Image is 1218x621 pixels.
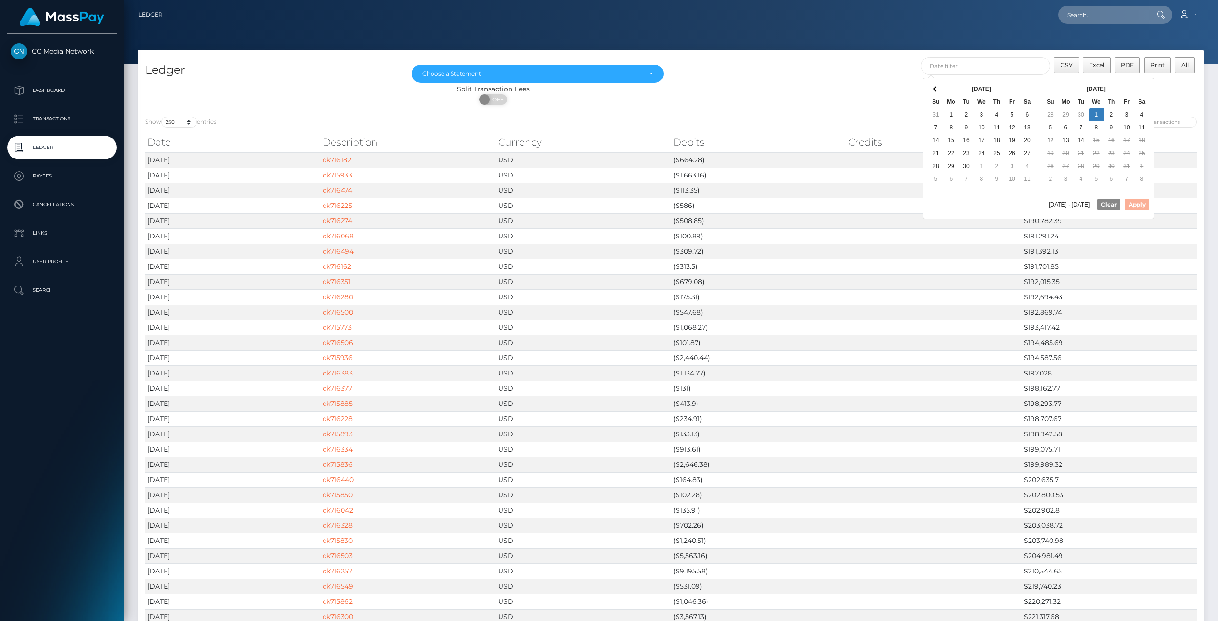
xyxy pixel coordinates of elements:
[7,136,117,159] a: Ledger
[1054,57,1079,73] button: CSV
[1020,108,1035,121] td: 6
[145,365,320,381] td: [DATE]
[1089,134,1104,147] td: 15
[1020,96,1035,108] th: Sa
[496,289,671,305] td: USD
[1134,134,1149,147] td: 18
[138,5,163,25] a: Ledger
[496,365,671,381] td: USD
[323,567,352,575] a: ck716257
[1049,202,1093,207] span: [DATE] - [DATE]
[671,213,846,228] td: ($508.85)
[1022,533,1197,548] td: $203,740.98
[671,320,846,335] td: ($1,068.27)
[989,160,1004,173] td: 2
[974,96,989,108] th: We
[145,244,320,259] td: [DATE]
[1134,160,1149,173] td: 1
[671,396,846,411] td: ($413.9)
[145,183,320,198] td: [DATE]
[145,305,320,320] td: [DATE]
[1058,121,1073,134] td: 6
[1004,108,1020,121] td: 5
[1104,121,1119,134] td: 9
[1119,121,1134,134] td: 10
[496,168,671,183] td: USD
[138,84,848,94] div: Split Transaction Fees
[671,472,846,487] td: ($164.83)
[1134,96,1149,108] th: Sa
[11,226,113,240] p: Links
[145,335,320,350] td: [DATE]
[496,396,671,411] td: USD
[1043,173,1058,186] td: 2
[145,518,320,533] td: [DATE]
[1104,134,1119,147] td: 16
[1022,274,1197,289] td: $192,015.35
[1058,6,1148,24] input: Search...
[943,96,959,108] th: Mo
[671,563,846,579] td: ($9,195.58)
[1058,134,1073,147] td: 13
[496,457,671,472] td: USD
[323,369,353,377] a: ck716383
[1058,173,1073,186] td: 3
[496,579,671,594] td: USD
[1022,320,1197,335] td: $193,417.42
[1089,108,1104,121] td: 1
[974,108,989,121] td: 3
[145,133,320,152] th: Date
[11,197,113,212] p: Cancellations
[323,399,353,408] a: ck715885
[1022,503,1197,518] td: $202,902.81
[496,533,671,548] td: USD
[989,108,1004,121] td: 4
[974,173,989,186] td: 8
[496,442,671,457] td: USD
[496,381,671,396] td: USD
[959,121,974,134] td: 9
[1058,160,1073,173] td: 27
[323,171,352,179] a: ck715933
[671,548,846,563] td: ($5,563.16)
[496,244,671,259] td: USD
[989,121,1004,134] td: 11
[1022,289,1197,305] td: $192,694.43
[145,62,397,79] h4: Ledger
[959,147,974,160] td: 23
[11,255,113,269] p: User Profile
[974,147,989,160] td: 24
[145,396,320,411] td: [DATE]
[145,457,320,472] td: [DATE]
[1058,108,1073,121] td: 29
[1073,134,1089,147] td: 14
[496,183,671,198] td: USD
[323,277,351,286] a: ck716351
[943,83,1020,96] th: [DATE]
[145,168,320,183] td: [DATE]
[323,323,352,332] a: ck715773
[323,201,352,210] a: ck716225
[671,152,846,168] td: ($664.28)
[496,487,671,503] td: USD
[1119,108,1134,121] td: 3
[959,134,974,147] td: 16
[1134,147,1149,160] td: 25
[1022,305,1197,320] td: $192,869.74
[989,147,1004,160] td: 25
[1175,57,1195,73] button: All
[323,506,353,514] a: ck716042
[1022,396,1197,411] td: $198,293.77
[1022,244,1197,259] td: $191,392.13
[671,305,846,320] td: ($547.68)
[323,414,353,423] a: ck716228
[1022,365,1197,381] td: $197,028
[145,198,320,213] td: [DATE]
[671,198,846,213] td: ($586)
[921,57,1051,75] input: Date filter
[1119,96,1134,108] th: Fr
[496,320,671,335] td: USD
[145,381,320,396] td: [DATE]
[145,548,320,563] td: [DATE]
[974,134,989,147] td: 17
